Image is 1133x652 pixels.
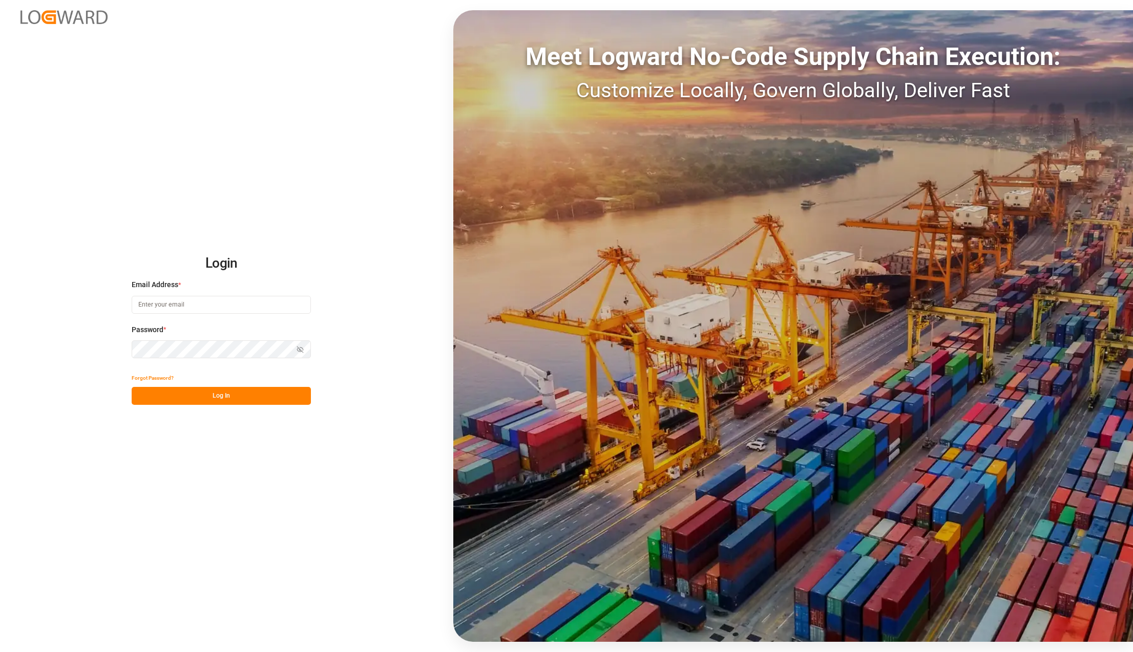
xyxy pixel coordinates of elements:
[132,324,163,335] span: Password
[132,369,174,387] button: Forgot Password?
[132,279,178,290] span: Email Address
[132,296,311,314] input: Enter your email
[453,38,1133,75] div: Meet Logward No-Code Supply Chain Execution:
[132,247,311,280] h2: Login
[20,10,108,24] img: Logward_new_orange.png
[453,75,1133,106] div: Customize Locally, Govern Globally, Deliver Fast
[132,387,311,405] button: Log In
